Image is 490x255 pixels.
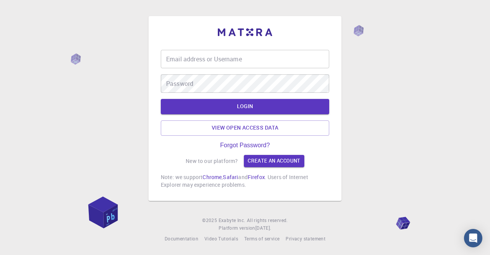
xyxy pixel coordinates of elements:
[202,217,218,224] span: © 2025
[203,173,222,181] a: Chrome
[244,235,279,242] span: Terms of service
[219,217,245,223] span: Exabyte Inc.
[255,225,271,231] span: [DATE] .
[220,142,270,149] a: Forgot Password?
[286,235,325,243] a: Privacy statement
[286,235,325,242] span: Privacy statement
[204,235,238,242] span: Video Tutorials
[161,120,329,136] a: View open access data
[244,155,304,167] a: Create an account
[255,224,271,232] a: [DATE].
[186,157,238,165] p: New to our platform?
[161,99,329,114] button: LOGIN
[204,235,238,243] a: Video Tutorials
[219,224,255,232] span: Platform version
[464,229,482,247] div: Open Intercom Messenger
[248,173,265,181] a: Firefox
[165,235,198,243] a: Documentation
[219,217,245,224] a: Exabyte Inc.
[247,217,288,224] span: All rights reserved.
[244,235,279,243] a: Terms of service
[161,173,329,189] p: Note: we support , and . Users of Internet Explorer may experience problems.
[165,235,198,242] span: Documentation
[223,173,238,181] a: Safari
